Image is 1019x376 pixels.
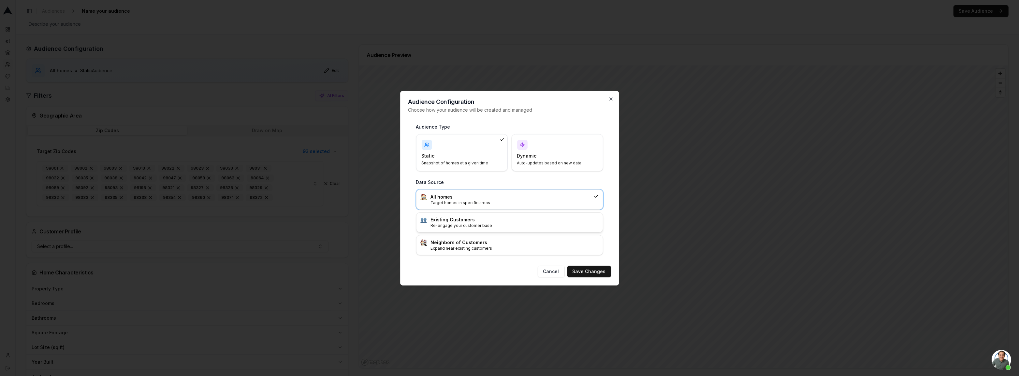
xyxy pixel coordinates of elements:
[408,99,611,105] h2: Audience Configuration
[538,266,565,277] button: Cancel
[422,160,494,166] p: Snapshot of homes at a given time
[431,239,599,246] h3: Neighbors of Customers
[408,107,611,113] p: Choose how your audience will be created and managed
[517,160,590,166] p: Auto-updates based on new data
[431,194,591,200] h3: All homes
[416,189,603,210] div: :house:All homesTarget homes in specific areas
[431,216,599,223] h3: Existing Customers
[416,179,603,186] h3: Data Source
[420,194,427,200] img: :house:
[431,246,599,251] p: Expand near existing customers
[420,216,427,223] img: :busts_in_silhouette:
[416,212,603,232] div: :busts_in_silhouette:Existing CustomersRe-engage your customer base
[431,223,599,228] p: Re-engage your customer base
[512,134,603,171] div: DynamicAuto-updates based on new data
[416,134,508,171] div: StaticSnapshot of homes at a given time
[517,153,590,159] h4: Dynamic
[422,153,494,159] h4: Static
[416,124,603,130] h3: Audience Type
[567,266,611,277] button: Save Changes
[416,235,603,255] div: :house_buildings:Neighbors of CustomersExpand near existing customers
[420,239,427,246] img: :house_buildings:
[431,200,591,205] p: Target homes in specific areas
